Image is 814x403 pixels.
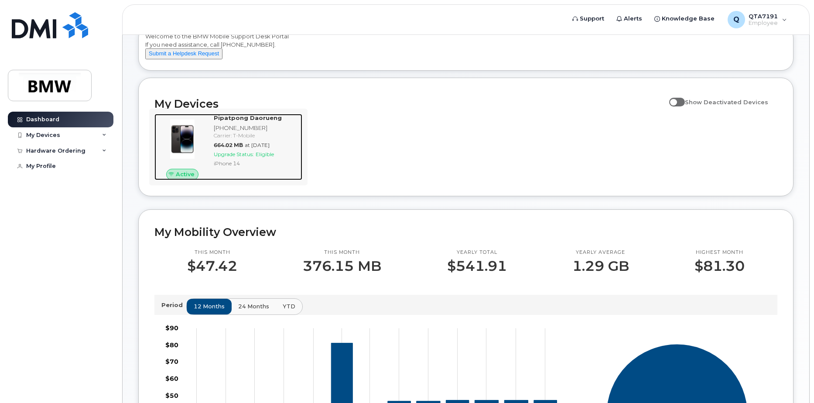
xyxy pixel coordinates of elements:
[303,249,381,256] p: This month
[214,132,299,139] div: Carrier: T-Mobile
[580,14,604,23] span: Support
[669,94,676,101] input: Show Deactivated Devices
[749,13,778,20] span: QTA7191
[447,249,507,256] p: Yearly total
[566,10,610,27] a: Support
[145,32,787,67] div: Welcome to the BMW Mobile Support Desk Portal If you need assistance, call [PHONE_NUMBER].
[165,391,178,399] tspan: $50
[214,142,243,148] span: 664.02 MB
[733,14,739,25] span: Q
[447,258,507,274] p: $541.91
[245,142,270,148] span: at [DATE]
[165,341,178,348] tspan: $80
[214,114,282,121] strong: Pipatpong Daorueng
[187,249,237,256] p: This month
[662,14,715,23] span: Knowledge Base
[214,160,299,167] div: iPhone 14
[776,365,807,396] iframe: Messenger Launcher
[256,151,274,157] span: Eligible
[145,50,222,57] a: Submit a Helpdesk Request
[722,11,793,28] div: QTA7191
[694,258,745,274] p: $81.30
[154,225,777,239] h2: My Mobility Overview
[165,358,178,365] tspan: $70
[624,14,642,23] span: Alerts
[238,302,269,311] span: 24 months
[165,324,178,332] tspan: $90
[161,118,203,160] img: image20231002-3703462-njx0qo.jpeg
[610,10,648,27] a: Alerts
[283,302,295,311] span: YTD
[214,124,299,132] div: [PHONE_NUMBER]
[154,114,302,180] a: ActivePipatpong Daorueng[PHONE_NUMBER]Carrier: T-Mobile664.02 MBat [DATE]Upgrade Status:Eligiblei...
[648,10,721,27] a: Knowledge Base
[303,258,381,274] p: 376.15 MB
[572,249,629,256] p: Yearly average
[165,375,178,383] tspan: $60
[749,20,778,27] span: Employee
[214,151,254,157] span: Upgrade Status:
[176,170,195,178] span: Active
[161,301,186,309] p: Period
[685,99,768,106] span: Show Deactivated Devices
[187,258,237,274] p: $47.42
[694,249,745,256] p: Highest month
[145,48,222,59] button: Submit a Helpdesk Request
[154,97,665,110] h2: My Devices
[572,258,629,274] p: 1.29 GB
